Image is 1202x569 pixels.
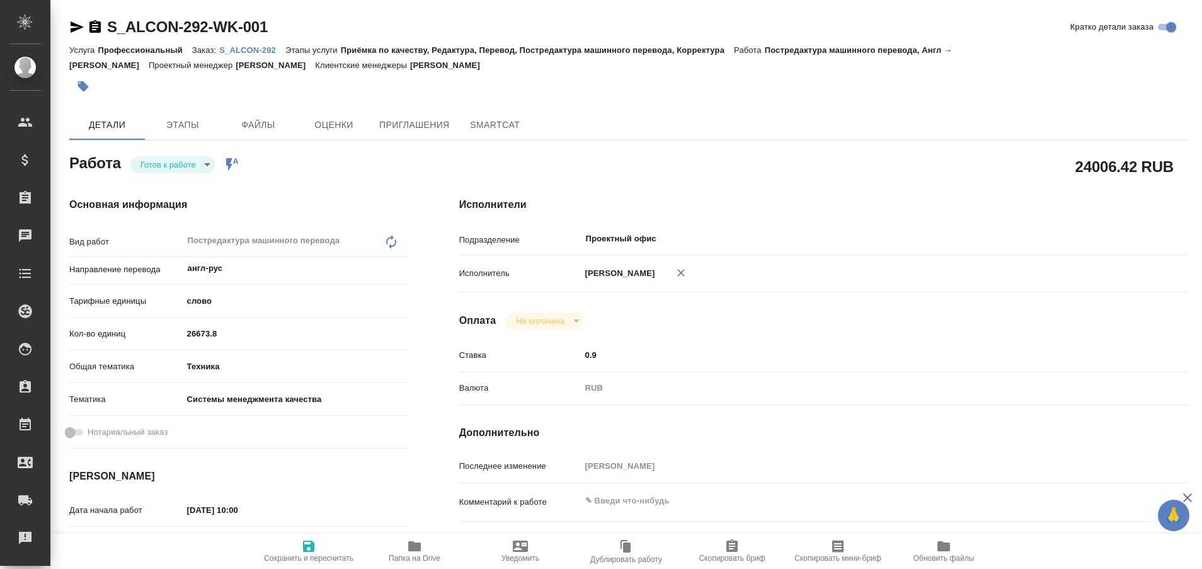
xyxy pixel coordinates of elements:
p: Валюта [459,382,581,394]
div: RUB [581,377,1128,399]
span: Оценки [304,117,364,133]
button: Уведомить [467,534,573,569]
button: Добавить тэг [69,72,97,100]
h4: Основная информация [69,197,409,212]
button: Дублировать работу [573,534,679,569]
p: [PERSON_NAME] [236,60,315,70]
p: Дата начала работ [69,504,183,517]
button: Готов к работе [137,159,200,170]
a: S_ALCON-292 [219,44,285,55]
span: Сохранить и пересчитать [264,554,353,563]
button: 🙏 [1158,500,1189,531]
input: Пустое поле [581,457,1128,475]
p: Ставка [459,349,581,362]
span: Папка на Drive [389,554,440,563]
h2: Работа [69,151,121,173]
p: Проектный менеджер [149,60,236,70]
p: Заказ: [192,45,219,55]
button: Скопировать бриф [679,534,785,569]
h4: [PERSON_NAME] [69,469,409,484]
div: Готов к работе [130,156,215,173]
h2: 24006.42 RUB [1075,156,1174,177]
button: Не оплачена [512,316,568,326]
div: Системы менеджмента качества [183,389,409,410]
div: слово [183,290,409,312]
a: S_ALCON-292-WK-001 [107,18,268,35]
h4: Дополнительно [459,425,1188,440]
button: Папка на Drive [362,534,467,569]
button: Скопировать ссылку [88,20,103,35]
span: Приглашения [379,117,450,133]
button: Open [1121,238,1123,240]
button: Удалить исполнителя [667,259,695,287]
span: Обновить файлы [913,554,975,563]
p: Этапы услуги [285,45,341,55]
input: ✎ Введи что-нибудь [183,501,293,519]
p: Тарифные единицы [69,295,183,307]
span: Скопировать мини-бриф [794,554,881,563]
input: ✎ Введи что-нибудь [183,325,409,343]
span: SmartCat [465,117,525,133]
span: Нотариальный заказ [88,426,168,439]
p: S_ALCON-292 [219,45,285,55]
p: Направление перевода [69,263,183,276]
button: Скопировать ссылку для ЯМессенджера [69,20,84,35]
button: Скопировать мини-бриф [785,534,891,569]
input: ✎ Введи что-нибудь [581,346,1128,364]
p: Комментарий к работе [459,496,581,509]
span: 🙏 [1163,502,1184,529]
span: Дублировать работу [590,555,662,564]
p: Приёмка по качеству, Редактура, Перевод, Постредактура машинного перевода, Корректура [341,45,734,55]
p: [PERSON_NAME] [410,60,489,70]
button: Сохранить и пересчитать [256,534,362,569]
p: Вид работ [69,236,183,248]
button: Open [402,267,404,270]
div: Техника [183,356,409,377]
h4: Оплата [459,313,496,328]
span: Скопировать бриф [699,554,765,563]
span: Этапы [152,117,213,133]
p: Исполнитель [459,267,581,280]
p: Кол-во единиц [69,328,183,340]
h4: Исполнители [459,197,1188,212]
div: Готов к работе [506,313,583,330]
p: Тематика [69,393,183,406]
p: Клиентские менеджеры [315,60,410,70]
p: Профессиональный [98,45,192,55]
span: Файлы [228,117,289,133]
button: Обновить файлы [891,534,997,569]
p: [PERSON_NAME] [581,267,655,280]
p: Общая тематика [69,360,183,373]
p: Последнее изменение [459,460,581,473]
span: Уведомить [501,554,539,563]
p: Работа [734,45,765,55]
p: Услуга [69,45,98,55]
span: Кратко детали заказа [1070,21,1153,33]
p: Подразделение [459,234,581,246]
span: Детали [77,117,137,133]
